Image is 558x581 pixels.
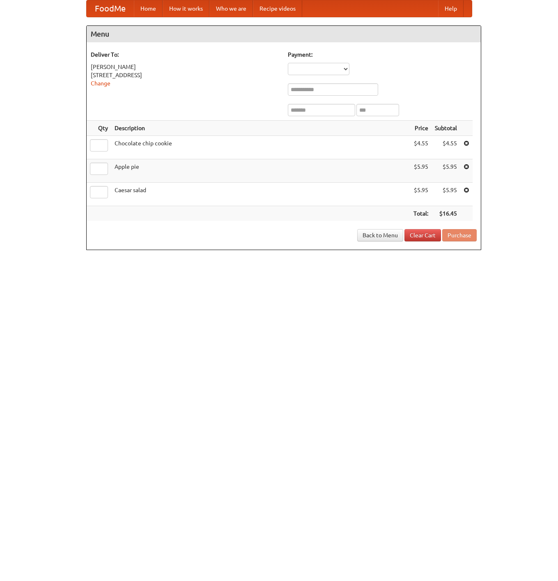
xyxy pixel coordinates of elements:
[91,71,280,79] div: [STREET_ADDRESS]
[91,51,280,59] h5: Deliver To:
[111,136,410,159] td: Chocolate chip cookie
[432,206,460,221] th: $16.45
[134,0,163,17] a: Home
[87,0,134,17] a: FoodMe
[432,121,460,136] th: Subtotal
[410,206,432,221] th: Total:
[288,51,477,59] h5: Payment:
[432,183,460,206] td: $5.95
[432,136,460,159] td: $4.55
[111,121,410,136] th: Description
[253,0,302,17] a: Recipe videos
[432,159,460,183] td: $5.95
[87,121,111,136] th: Qty
[91,63,280,71] div: [PERSON_NAME]
[111,183,410,206] td: Caesar salad
[410,136,432,159] td: $4.55
[91,80,110,87] a: Change
[209,0,253,17] a: Who we are
[438,0,464,17] a: Help
[87,26,481,42] h4: Menu
[410,159,432,183] td: $5.95
[410,183,432,206] td: $5.95
[410,121,432,136] th: Price
[357,229,403,241] a: Back to Menu
[111,159,410,183] td: Apple pie
[404,229,441,241] a: Clear Cart
[163,0,209,17] a: How it works
[442,229,477,241] button: Purchase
